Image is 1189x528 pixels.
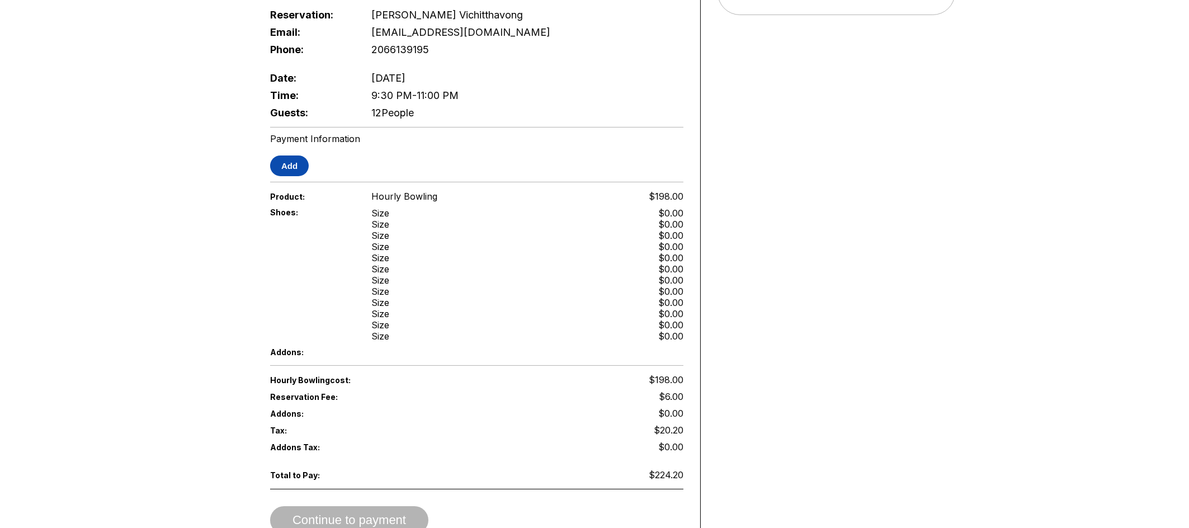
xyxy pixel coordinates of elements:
div: Size [371,219,389,230]
span: Hourly Bowling cost: [270,375,477,385]
div: Size [371,308,389,319]
span: Addons Tax: [270,442,353,452]
button: Add [270,155,309,176]
span: Total to Pay: [270,470,353,480]
span: [DATE] [371,72,405,84]
span: Shoes: [270,208,353,217]
span: Reservation: [270,9,353,21]
span: $20.20 [654,425,683,436]
div: Size [371,208,389,219]
div: $0.00 [658,219,683,230]
div: $0.00 [658,331,683,342]
span: $6.00 [659,391,683,402]
div: Size [371,263,389,275]
div: $0.00 [658,297,683,308]
span: Addons: [270,409,353,418]
div: Size [371,297,389,308]
span: Hourly Bowling [371,191,437,202]
span: 2066139195 [371,44,429,55]
span: Addons: [270,347,353,357]
span: [EMAIL_ADDRESS][DOMAIN_NAME] [371,26,550,38]
span: $0.00 [658,408,683,419]
div: $0.00 [658,208,683,219]
span: Email: [270,26,353,38]
div: Size [371,230,389,241]
span: $198.00 [649,374,683,385]
div: Size [371,252,389,263]
div: Size [371,319,389,331]
div: $0.00 [658,252,683,263]
div: $0.00 [658,263,683,275]
div: Size [371,241,389,252]
div: Payment Information [270,133,683,144]
span: Tax: [270,426,353,435]
span: $0.00 [658,441,683,452]
span: $198.00 [649,191,683,202]
span: $224.20 [649,469,683,480]
span: 12 People [371,107,414,119]
span: [PERSON_NAME] Vichitthavong [371,9,523,21]
span: Date: [270,72,353,84]
span: Reservation Fee: [270,392,477,402]
div: $0.00 [658,286,683,297]
div: $0.00 [658,319,683,331]
span: 9:30 PM - 11:00 PM [371,89,459,101]
div: Size [371,275,389,286]
div: $0.00 [658,230,683,241]
div: $0.00 [658,308,683,319]
div: $0.00 [658,275,683,286]
div: Size [371,286,389,297]
span: Phone: [270,44,353,55]
span: Time: [270,89,353,101]
span: Product: [270,192,353,201]
div: $0.00 [658,241,683,252]
span: Guests: [270,107,353,119]
div: Size [371,331,389,342]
